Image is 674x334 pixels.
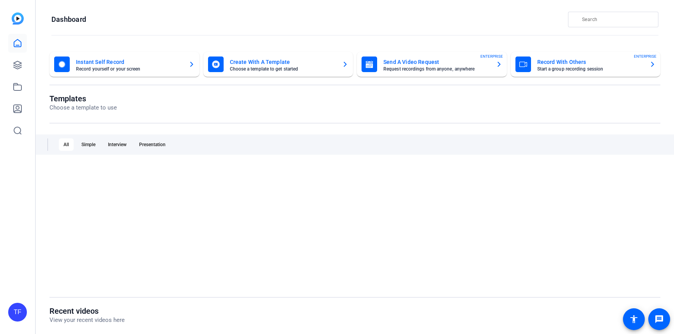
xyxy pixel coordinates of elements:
h1: Templates [49,94,117,103]
h1: Recent videos [49,306,125,316]
mat-card-subtitle: Record yourself or your screen [76,67,182,71]
mat-card-title: Create With A Template [230,57,336,67]
mat-card-subtitle: Choose a template to get started [230,67,336,71]
div: TF [8,303,27,322]
mat-icon: accessibility [629,315,639,324]
button: Record With OthersStart a group recording sessionENTERPRISE [511,52,661,77]
span: ENTERPRISE [634,53,656,59]
mat-card-title: Send A Video Request [383,57,490,67]
p: Choose a template to use [49,103,117,112]
p: View your recent videos here [49,316,125,325]
div: Simple [77,138,100,151]
mat-card-title: Record With Others [537,57,644,67]
div: All [59,138,74,151]
button: Send A Video RequestRequest recordings from anyone, anywhereENTERPRISE [357,52,507,77]
mat-card-title: Instant Self Record [76,57,182,67]
div: Interview [103,138,131,151]
h1: Dashboard [51,15,86,24]
mat-card-subtitle: Request recordings from anyone, anywhere [383,67,490,71]
button: Instant Self RecordRecord yourself or your screen [49,52,199,77]
input: Search [582,15,652,24]
mat-card-subtitle: Start a group recording session [537,67,644,71]
span: ENTERPRISE [480,53,503,59]
button: Create With A TemplateChoose a template to get started [203,52,353,77]
img: blue-gradient.svg [12,12,24,25]
div: Presentation [134,138,170,151]
mat-icon: message [655,315,664,324]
